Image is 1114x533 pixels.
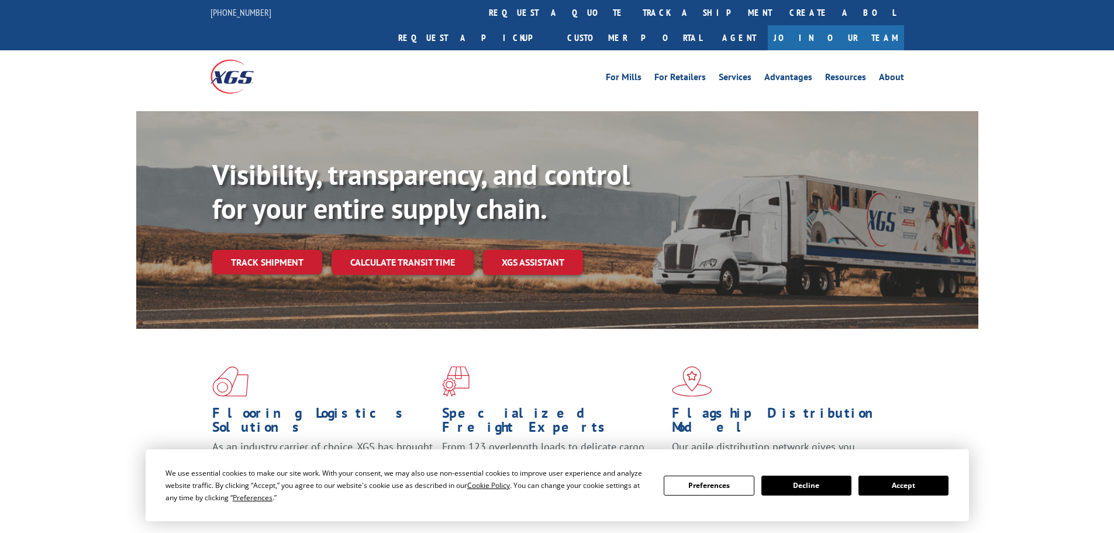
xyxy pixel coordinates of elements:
[146,449,969,521] div: Cookie Consent Prompt
[719,73,751,85] a: Services
[711,25,768,50] a: Agent
[467,480,510,490] span: Cookie Policy
[233,493,273,503] span: Preferences
[654,73,706,85] a: For Retailers
[211,6,271,18] a: [PHONE_NUMBER]
[764,73,812,85] a: Advantages
[879,73,904,85] a: About
[165,467,650,504] div: We use essential cookies to make our site work. With your consent, we may also use non-essential ...
[442,406,663,440] h1: Specialized Freight Experts
[332,250,474,275] a: Calculate transit time
[389,25,558,50] a: Request a pickup
[672,366,712,397] img: xgs-icon-flagship-distribution-model-red
[858,476,949,496] button: Accept
[664,476,754,496] button: Preferences
[212,366,249,397] img: xgs-icon-total-supply-chain-intelligence-red
[672,440,887,467] span: Our agile distribution network gives you nationwide inventory management on demand.
[212,406,433,440] h1: Flooring Logistics Solutions
[825,73,866,85] a: Resources
[212,156,630,226] b: Visibility, transparency, and control for your entire supply chain.
[212,440,433,482] span: As an industry carrier of choice, XGS has brought innovation and dedication to flooring logistics...
[442,366,470,397] img: xgs-icon-focused-on-flooring-red
[212,250,322,274] a: Track shipment
[483,250,583,275] a: XGS ASSISTANT
[672,406,893,440] h1: Flagship Distribution Model
[558,25,711,50] a: Customer Portal
[768,25,904,50] a: Join Our Team
[442,440,663,492] p: From 123 overlength loads to delicate cargo, our experienced staff knows the best way to move you...
[606,73,642,85] a: For Mills
[761,476,851,496] button: Decline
